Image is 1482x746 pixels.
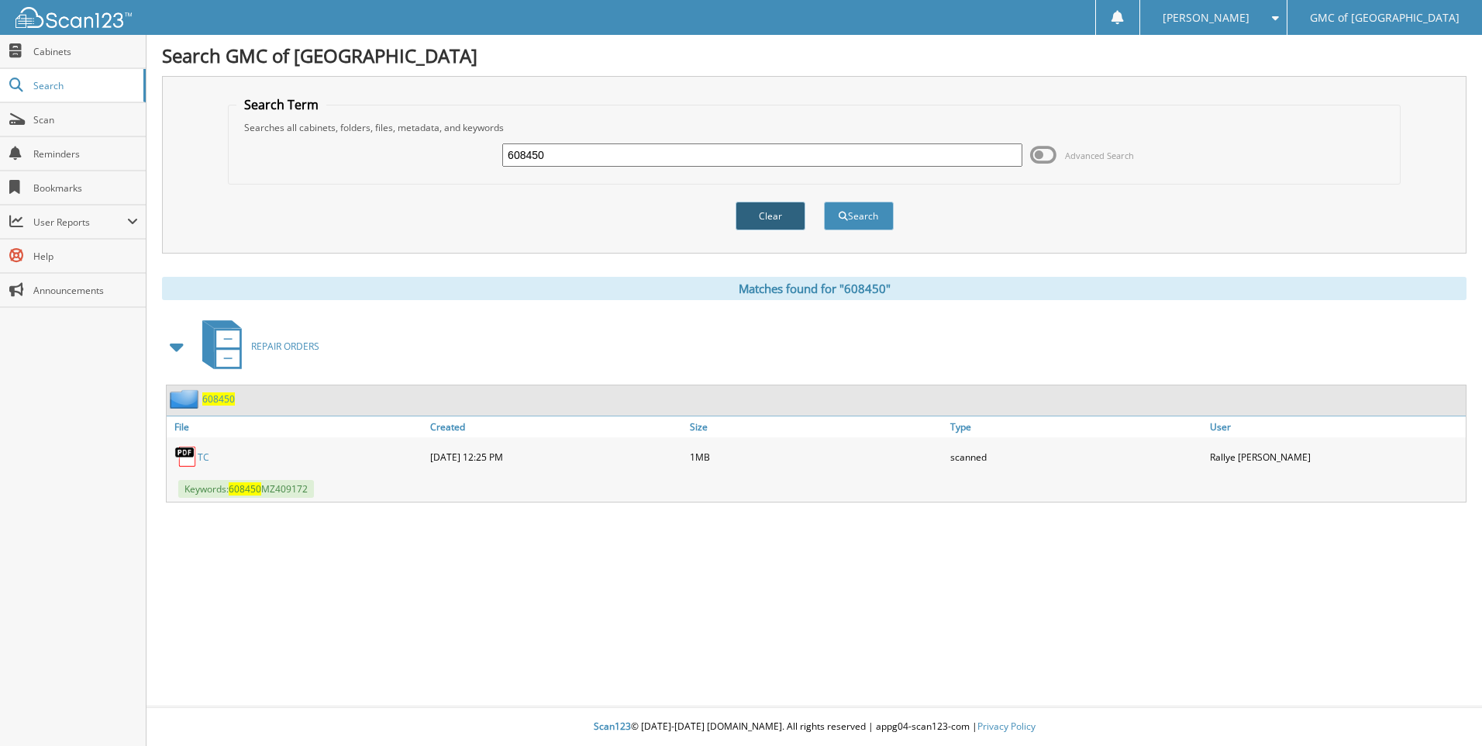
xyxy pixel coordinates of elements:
[33,45,138,58] span: Cabinets
[146,708,1482,746] div: © [DATE]-[DATE] [DOMAIN_NAME]. All rights reserved | appg04-scan123-com |
[162,43,1466,68] h1: Search GMC of [GEOGRAPHIC_DATA]
[229,482,261,496] span: 608450
[33,250,138,263] span: Help
[686,416,946,437] a: Size
[977,720,1036,733] a: Privacy Policy
[686,441,946,472] div: 1MB
[946,441,1206,472] div: scanned
[178,480,314,498] span: Keywords: MZ409172
[170,389,202,409] img: folder2.png
[162,277,1466,300] div: Matches found for "608450"
[1404,672,1482,746] iframe: Chat Widget
[426,416,686,437] a: Created
[824,202,894,230] button: Search
[193,316,319,377] a: REPAIR ORDERS
[236,96,326,113] legend: Search Term
[33,284,138,297] span: Announcements
[33,79,136,92] span: Search
[1206,416,1466,437] a: User
[1163,13,1249,22] span: [PERSON_NAME]
[1065,150,1134,161] span: Advanced Search
[174,445,198,468] img: PDF.png
[33,113,138,126] span: Scan
[16,7,132,28] img: scan123-logo-white.svg
[167,416,426,437] a: File
[594,720,631,733] span: Scan123
[251,340,319,353] span: REPAIR ORDERS
[198,451,209,464] a: TC
[736,202,805,230] button: Clear
[426,441,686,472] div: [DATE] 12:25 PM
[236,121,1392,134] div: Searches all cabinets, folders, files, metadata, and keywords
[946,416,1206,437] a: Type
[33,216,127,229] span: User Reports
[1310,13,1460,22] span: GMC of [GEOGRAPHIC_DATA]
[1206,441,1466,472] div: Rallye [PERSON_NAME]
[202,392,235,406] a: 608450
[33,181,138,195] span: Bookmarks
[33,147,138,161] span: Reminders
